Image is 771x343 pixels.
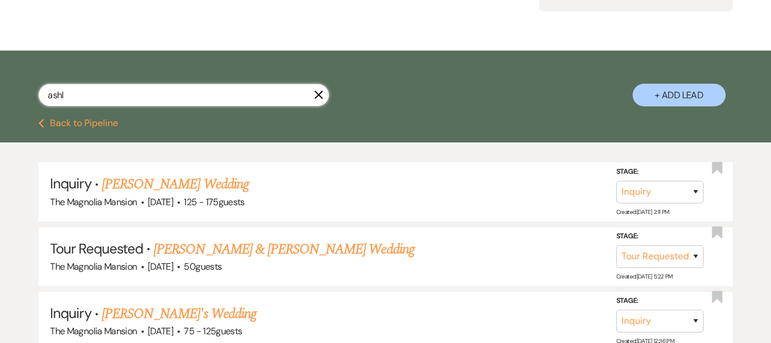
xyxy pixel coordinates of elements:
[102,174,249,195] a: [PERSON_NAME] Wedding
[616,273,673,280] span: Created: [DATE] 5:22 PM
[148,325,173,337] span: [DATE]
[38,84,329,106] input: Search by name, event date, email address or phone number
[50,240,143,258] span: Tour Requested
[38,119,118,128] button: Back to Pipeline
[50,325,137,337] span: The Magnolia Mansion
[616,295,704,308] label: Stage:
[102,303,256,324] a: [PERSON_NAME]'s Wedding
[616,230,704,243] label: Stage:
[50,304,91,322] span: Inquiry
[50,174,91,192] span: Inquiry
[50,196,137,208] span: The Magnolia Mansion
[50,260,137,273] span: The Magnolia Mansion
[633,84,726,106] button: + Add Lead
[616,166,704,178] label: Stage:
[148,260,173,273] span: [DATE]
[184,260,222,273] span: 50 guests
[184,196,244,208] span: 125 - 175 guests
[148,196,173,208] span: [DATE]
[154,239,414,260] a: [PERSON_NAME] & [PERSON_NAME] Wedding
[184,325,242,337] span: 75 - 125 guests
[616,208,669,215] span: Created: [DATE] 2:11 PM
